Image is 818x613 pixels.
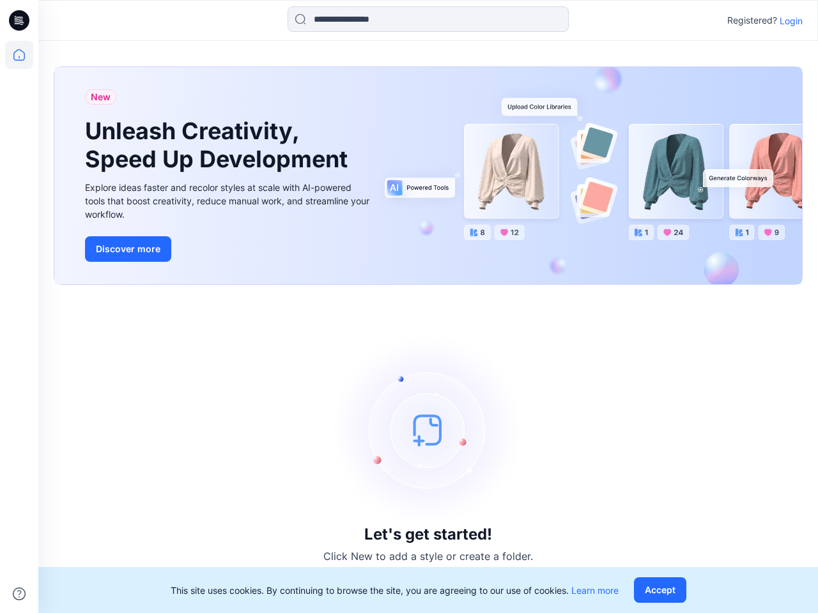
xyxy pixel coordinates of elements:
[171,584,619,597] p: This site uses cookies. By continuing to browse the site, you are agreeing to our use of cookies.
[364,526,492,543] h3: Let's get started!
[332,334,524,526] img: empty-state-image.svg
[634,577,686,603] button: Accept
[85,236,373,262] a: Discover more
[780,14,803,27] p: Login
[85,181,373,221] div: Explore ideas faster and recolor styles at scale with AI-powered tools that boost creativity, red...
[85,117,353,172] h1: Unleash Creativity, Speed Up Development
[571,585,619,596] a: Learn more
[91,89,111,105] span: New
[323,549,533,564] p: Click New to add a style or create a folder.
[85,236,171,262] button: Discover more
[727,13,777,28] p: Registered?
